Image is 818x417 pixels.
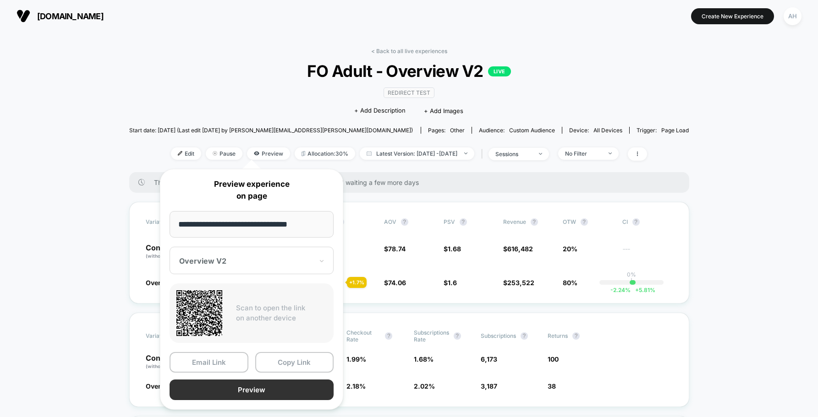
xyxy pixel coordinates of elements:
span: Allocation: 30% [295,147,355,160]
span: 74.06 [388,279,406,287]
span: 78.74 [388,245,406,253]
button: ? [521,332,528,340]
span: 38 [548,382,556,390]
span: [DOMAIN_NAME] [37,11,104,21]
span: other [450,127,465,134]
span: Preview [247,147,290,160]
button: Preview [170,379,334,400]
span: (without changes) [146,363,187,369]
div: Trigger: [637,127,689,134]
span: --- [622,246,673,260]
img: rebalance [302,151,305,156]
span: $ [444,279,457,287]
span: Subscriptions [481,332,516,339]
img: end [213,151,217,156]
span: Latest Version: [DATE] - [DATE] [360,147,474,160]
img: end [539,153,542,155]
span: Start date: [DATE] (Last edit [DATE] by [PERSON_NAME][EMAIL_ADDRESS][PERSON_NAME][DOMAIN_NAME]) [129,127,413,134]
p: 0% [627,271,636,278]
button: ? [632,218,640,226]
div: + 1.7 % [347,277,367,288]
span: -2.24 % [610,287,631,293]
span: + [635,287,639,293]
span: 253,522 [507,279,534,287]
button: Create New Experience [691,8,774,24]
span: Checkout Rate [346,329,380,343]
p: Preview experience on page [170,179,334,202]
span: CI [622,218,673,226]
img: calendar [367,151,372,156]
span: AOV [384,218,396,225]
span: 616,482 [507,245,533,253]
img: edit [178,151,182,156]
span: Overview V2 [146,382,186,390]
span: There are still no statistically significant results. We recommend waiting a few more days [154,179,671,186]
p: LIVE [488,66,511,76]
span: all devices [593,127,622,134]
button: AH [781,7,804,26]
span: $ [384,245,406,253]
span: PSV [444,218,455,225]
img: end [609,152,612,154]
span: + Add Description [354,106,406,115]
span: 1.6 [448,279,457,287]
span: Overview V2 [146,279,186,287]
span: Subscriptions Rate [414,329,449,343]
p: Scan to open the link on another device [236,303,327,324]
a: < Back to all live experiences [371,48,447,54]
div: No Filter [565,150,602,157]
p: | [631,278,632,285]
span: 2.18 % [346,382,366,390]
span: 80% [563,279,577,287]
span: 6,173 [481,355,497,363]
span: Page Load [661,127,689,134]
span: 3,187 [481,382,497,390]
span: + Add Images [424,107,463,114]
span: Variation [146,218,196,226]
div: Pages: [428,127,465,134]
div: sessions [495,151,532,157]
span: 5.81 % [631,287,655,293]
button: ? [581,218,588,226]
button: ? [401,218,408,226]
span: FO Adult - Overview V2 [157,61,661,81]
button: [DOMAIN_NAME] [14,9,106,23]
span: | [479,147,489,161]
span: Redirect Test [384,87,434,98]
span: 1.68 [448,245,461,253]
span: $ [503,245,533,253]
span: Variation [146,329,196,343]
div: AH [784,7,802,25]
button: ? [385,332,392,340]
span: $ [503,279,534,287]
span: Revenue [503,218,526,225]
div: Audience: [479,127,555,134]
span: (without changes) [146,253,187,259]
span: Device: [562,127,629,134]
span: $ [444,245,461,253]
span: 20% [563,245,577,253]
button: ? [572,332,580,340]
button: ? [454,332,461,340]
button: ? [531,218,538,226]
button: ? [460,218,467,226]
span: 1.99 % [346,355,366,363]
span: 2.02 % [414,382,435,390]
p: Control [146,354,203,370]
span: Pause [206,147,242,160]
span: 100 [548,355,559,363]
span: $ [384,279,406,287]
img: Visually logo [16,9,30,23]
button: Copy Link [255,352,334,373]
p: Control [146,244,196,260]
span: OTW [563,218,613,226]
button: Email Link [170,352,248,373]
img: end [464,152,467,154]
span: Returns [548,332,568,339]
span: Edit [171,147,201,160]
span: 1.68 % [414,355,434,363]
span: Custom Audience [509,127,555,134]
